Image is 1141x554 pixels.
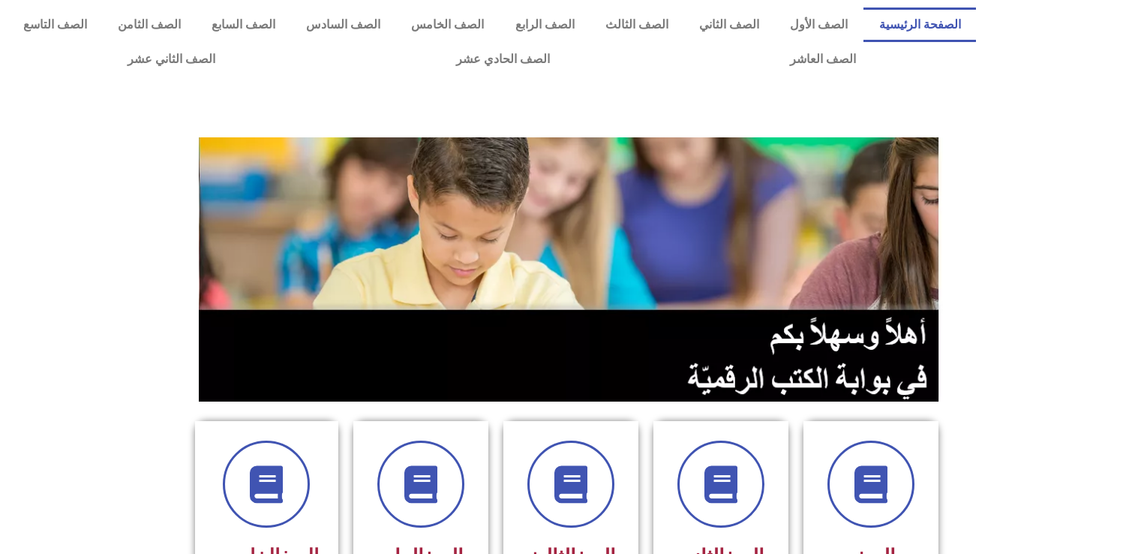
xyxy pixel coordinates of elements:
a: الصف الثاني عشر [8,42,335,77]
a: الصف الرابع [500,8,590,42]
a: الصف الثاني [683,8,774,42]
a: الصف السادس [291,8,396,42]
a: الصف التاسع [8,8,102,42]
a: الصف الثالث [590,8,683,42]
a: الصفحة الرئيسية [863,8,976,42]
a: الصف السابع [196,8,290,42]
a: الصف الثامن [102,8,196,42]
a: الصف الأول [775,8,863,42]
a: الصف العاشر [670,42,976,77]
a: الصف الحادي عشر [335,42,669,77]
a: الصف الخامس [396,8,500,42]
